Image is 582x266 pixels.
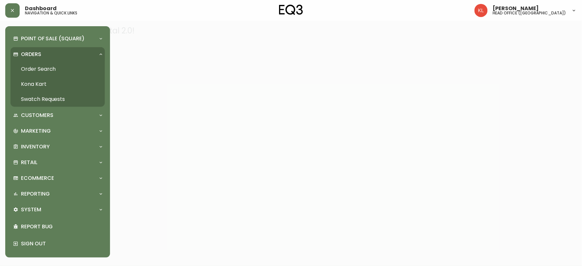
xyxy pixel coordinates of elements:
div: Sign Out [10,235,105,252]
p: Orders [21,51,41,58]
div: Reporting [10,187,105,201]
p: Retail [21,159,37,166]
a: Order Search [10,62,105,77]
div: Point of Sale (Square) [10,31,105,46]
h5: navigation & quick links [25,11,77,15]
p: Report Bug [21,223,102,230]
a: Swatch Requests [10,92,105,107]
span: [PERSON_NAME] [493,6,539,11]
span: Dashboard [25,6,57,11]
img: logo [279,5,303,15]
p: Sign Out [21,240,102,247]
p: System [21,206,41,213]
p: Point of Sale (Square) [21,35,84,42]
p: Reporting [21,190,50,198]
div: Ecommerce [10,171,105,185]
div: Orders [10,47,105,62]
p: Inventory [21,143,50,150]
a: Kona Kart [10,77,105,92]
div: Report Bug [10,218,105,235]
p: Ecommerce [21,175,54,182]
div: Marketing [10,124,105,138]
p: Customers [21,112,53,119]
div: System [10,202,105,217]
h5: head office ([GEOGRAPHIC_DATA]) [493,11,566,15]
div: Retail [10,155,105,170]
div: Inventory [10,140,105,154]
div: Customers [10,108,105,123]
img: 2c0c8aa7421344cf0398c7f872b772b5 [475,4,488,17]
p: Marketing [21,127,51,135]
